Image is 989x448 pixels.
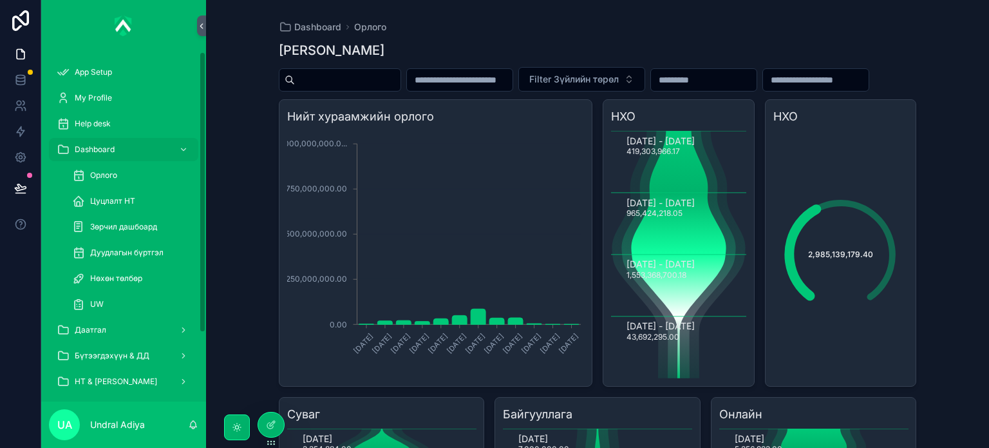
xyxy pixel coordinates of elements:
[557,332,580,355] text: [DATE]
[41,52,206,402] div: scrollable content
[520,332,543,355] text: [DATE]
[64,215,198,239] a: Зөрчил дашбоард
[518,67,645,92] button: Select Button
[75,325,106,335] span: Даатгал
[90,299,104,309] span: UW
[64,190,198,213] a: Цуцлалт НТ
[626,332,679,342] text: 43,692,295.00
[49,318,198,342] a: Даатгал
[285,229,346,239] tspan: 500,000,000.00
[49,138,198,161] a: Dashboard
[626,146,680,156] text: 419,303,966.17
[49,61,198,84] a: App Setup
[626,197,695,208] text: [DATE] - [DATE]
[626,208,683,218] text: 965,424,218.05
[626,270,686,280] text: 1,553,368,700.18
[278,139,346,148] tspan: 1,000,000,000.0...
[287,405,476,424] h3: Суваг
[279,21,341,34] a: Dashboard
[408,332,431,355] text: [DATE]
[90,170,117,180] span: Орлого
[90,418,145,431] p: Undral Adiya
[445,332,468,355] text: [DATE]
[626,135,695,146] text: [DATE] - [DATE]
[303,433,332,444] text: [DATE]
[57,417,72,433] span: UA
[49,112,198,135] a: Help desk
[518,433,548,444] text: [DATE]
[285,275,346,284] tspan: 250,000,000.00
[285,184,346,194] tspan: 750,000,000.00
[464,332,487,355] text: [DATE]
[626,321,695,332] text: [DATE] - [DATE]
[294,21,341,34] span: Dashboard
[354,21,386,34] a: Орлого
[797,249,885,260] span: 2,985,139,179.40
[370,332,393,355] text: [DATE]
[75,93,112,103] span: My Profile
[75,119,111,129] span: Help desk
[719,405,909,424] h3: Онлайн
[426,332,449,355] text: [DATE]
[352,332,375,355] text: [DATE]
[90,222,157,232] span: Зөрчил дашбоард
[626,259,695,270] text: [DATE] - [DATE]
[279,41,384,59] h1: [PERSON_NAME]
[287,131,584,378] div: chart
[75,144,115,155] span: Dashboard
[115,15,133,36] img: App logo
[75,67,112,77] span: App Setup
[90,196,135,206] span: Цуцлалт НТ
[49,344,198,367] a: Бүтээгдэхүүн & ДД
[389,332,412,355] text: [DATE]
[611,108,746,126] h3: НХО
[735,433,764,444] text: [DATE]
[503,405,692,424] h3: Байгууллага
[90,273,142,284] span: Нөхөн төлбөр
[90,248,164,258] span: Дуудлагын бүртгэл
[529,73,619,86] span: Filter Зүйлийн төрөл
[75,351,149,361] span: Бүтээгдэхүүн & ДД
[773,108,909,126] h3: НХО
[287,108,584,126] h3: Нийт хураамжийн орлого
[49,370,198,393] a: НТ & [PERSON_NAME]
[64,241,198,264] a: Дуудлагын бүртгэл
[501,332,524,355] text: [DATE]
[329,320,346,329] tspan: 0.00
[75,376,157,387] span: НТ & [PERSON_NAME]
[64,267,198,290] a: Нөхөн төлбөр
[482,332,505,355] text: [DATE]
[64,293,198,316] a: UW
[538,332,561,355] text: [DATE]
[64,164,198,187] a: Орлого
[49,86,198,110] a: My Profile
